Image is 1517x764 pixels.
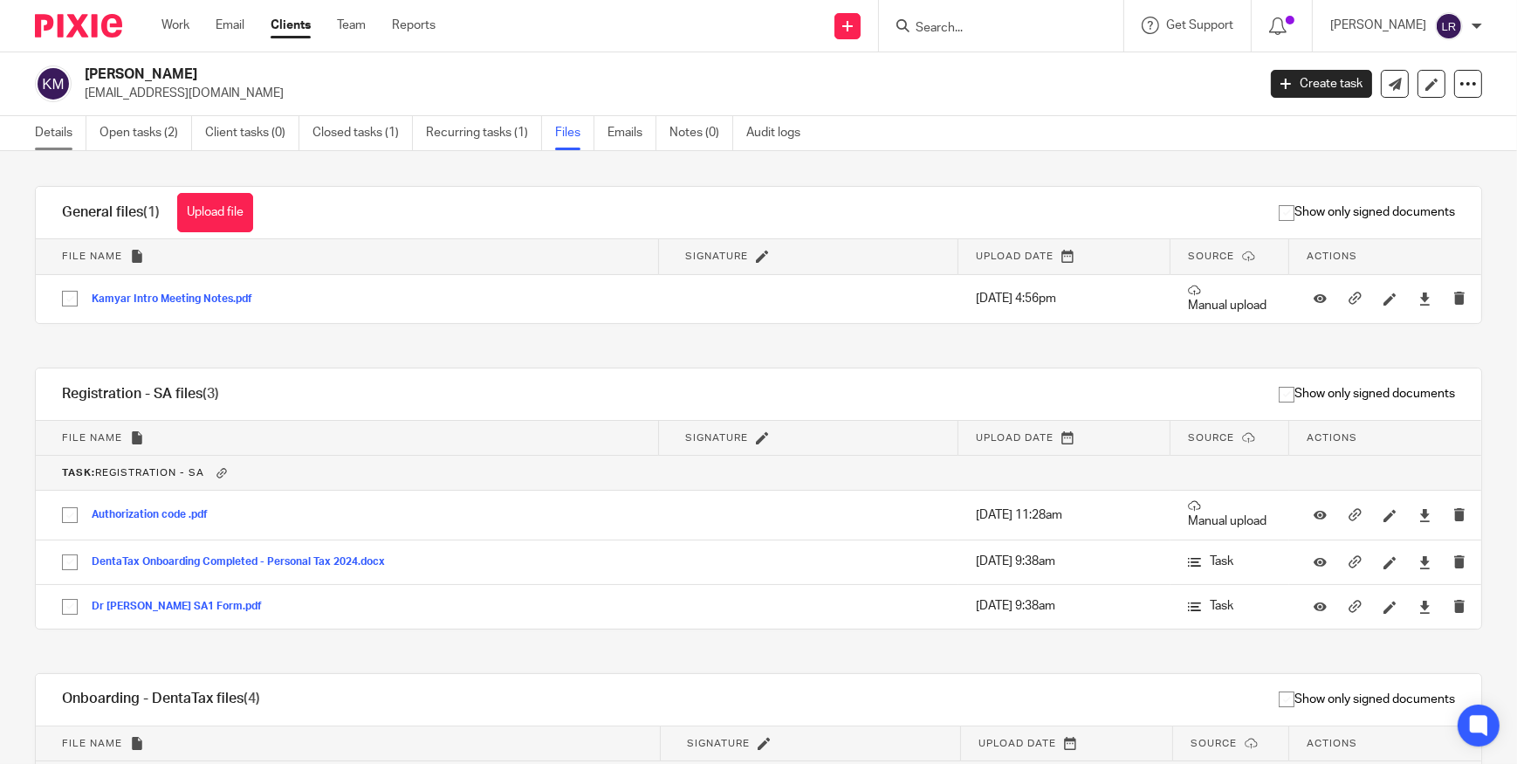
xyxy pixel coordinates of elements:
p: Manual upload [1188,499,1272,530]
a: Clients [271,17,311,34]
p: [DATE] 9:38am [976,553,1153,570]
a: Details [35,116,86,150]
a: Create task [1271,70,1372,98]
span: Upload date [978,739,1056,748]
a: Client tasks (0) [205,116,299,150]
img: Pixie [35,14,122,38]
a: Recurring tasks (1) [426,116,542,150]
a: Download [1418,506,1431,524]
a: Files [555,116,594,150]
a: Audit logs [746,116,813,150]
a: Emails [607,116,656,150]
span: Source [1188,251,1234,261]
span: Show only signed documents [1279,385,1455,403]
a: Download [1418,598,1431,616]
h1: General files [62,203,160,222]
input: Select [53,590,86,623]
button: Upload file [177,193,253,232]
span: Signature [687,739,750,748]
input: Select [53,546,86,579]
input: Select [53,499,86,532]
a: Team [337,17,366,34]
span: Registration - SA [62,468,204,478]
p: Manual upload [1188,284,1272,314]
span: Upload date [976,251,1054,261]
b: Task: [62,468,95,478]
button: Kamyar Intro Meeting Notes.pdf [92,293,265,306]
p: [DATE] 4:56pm [976,290,1153,307]
span: (4) [244,692,260,705]
span: Show only signed documents [1279,203,1455,221]
span: Actions [1307,251,1357,261]
img: svg%3E [1435,12,1463,40]
span: File name [62,433,122,443]
h2: [PERSON_NAME] [85,65,1012,84]
h1: Onboarding - DentaTax files [62,690,260,708]
span: Actions [1307,739,1357,748]
p: Task [1188,597,1272,615]
span: (1) [143,205,160,219]
input: Search [914,21,1071,37]
span: File name [62,251,122,261]
a: Closed tasks (1) [312,116,413,150]
p: Task [1188,553,1272,570]
a: Open tasks (2) [100,116,192,150]
p: [EMAIL_ADDRESS][DOMAIN_NAME] [85,85,1245,102]
a: Work [161,17,189,34]
span: Actions [1307,433,1357,443]
span: Source [1188,433,1234,443]
a: Reports [392,17,436,34]
span: Get Support [1166,19,1233,31]
span: Upload date [976,433,1054,443]
span: (3) [202,387,219,401]
p: [DATE] 9:38am [976,597,1153,615]
input: Select [53,282,86,315]
span: Show only signed documents [1279,691,1455,708]
button: DentaTax Onboarding Completed - Personal Tax 2024.docx [92,556,398,568]
img: svg%3E [35,65,72,102]
span: File name [62,739,122,748]
a: Download [1418,554,1431,571]
span: Source [1191,739,1237,748]
p: [DATE] 11:28am [976,506,1153,524]
a: Notes (0) [669,116,733,150]
a: Email [216,17,244,34]
span: Signature [685,433,748,443]
button: Authorization code .pdf [92,509,221,521]
p: [PERSON_NAME] [1330,17,1426,34]
span: Signature [685,251,748,261]
button: Dr [PERSON_NAME] SA1 Form.pdf [92,601,275,613]
h1: Registration - SA files [62,385,219,403]
a: Download [1418,290,1431,307]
